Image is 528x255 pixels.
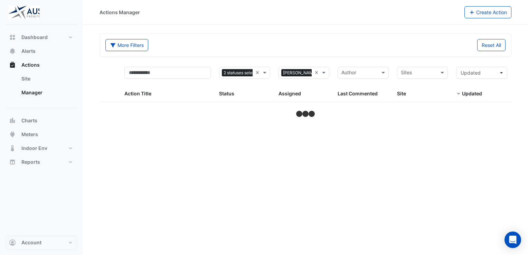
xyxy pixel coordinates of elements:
[105,39,148,51] button: More Filters
[21,34,48,41] span: Dashboard
[281,69,319,77] span: [PERSON_NAME]
[6,141,77,155] button: Indoor Env
[9,62,16,68] app-icon: Actions
[462,91,482,96] span: Updated
[6,236,77,249] button: Account
[9,145,16,152] app-icon: Indoor Env
[9,159,16,166] app-icon: Reports
[6,30,77,44] button: Dashboard
[16,86,77,100] a: Manager
[124,91,151,96] span: Action Title
[397,91,406,96] span: Site
[21,117,37,124] span: Charts
[21,131,38,138] span: Meters
[21,62,40,68] span: Actions
[338,91,378,96] span: Last Commented
[9,117,16,124] app-icon: Charts
[461,70,481,76] span: Updated
[6,58,77,72] button: Actions
[21,159,40,166] span: Reports
[477,39,506,51] button: Reset All
[505,232,521,248] div: Open Intercom Messenger
[21,145,47,152] span: Indoor Env
[314,69,320,77] span: Clear
[6,114,77,127] button: Charts
[6,44,77,58] button: Alerts
[16,72,77,86] a: Site
[6,155,77,169] button: Reports
[9,48,16,55] app-icon: Alerts
[8,6,39,19] img: Company Logo
[279,91,301,96] span: Assigned
[9,34,16,41] app-icon: Dashboard
[219,91,234,96] span: Status
[6,127,77,141] button: Meters
[9,131,16,138] app-icon: Meters
[21,48,36,55] span: Alerts
[21,239,41,246] span: Account
[255,69,261,77] span: Clear
[456,67,507,79] button: Updated
[6,72,77,102] div: Actions
[464,6,512,18] button: Create Action
[100,9,140,16] div: Actions Manager
[222,69,263,77] span: 2 statuses selected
